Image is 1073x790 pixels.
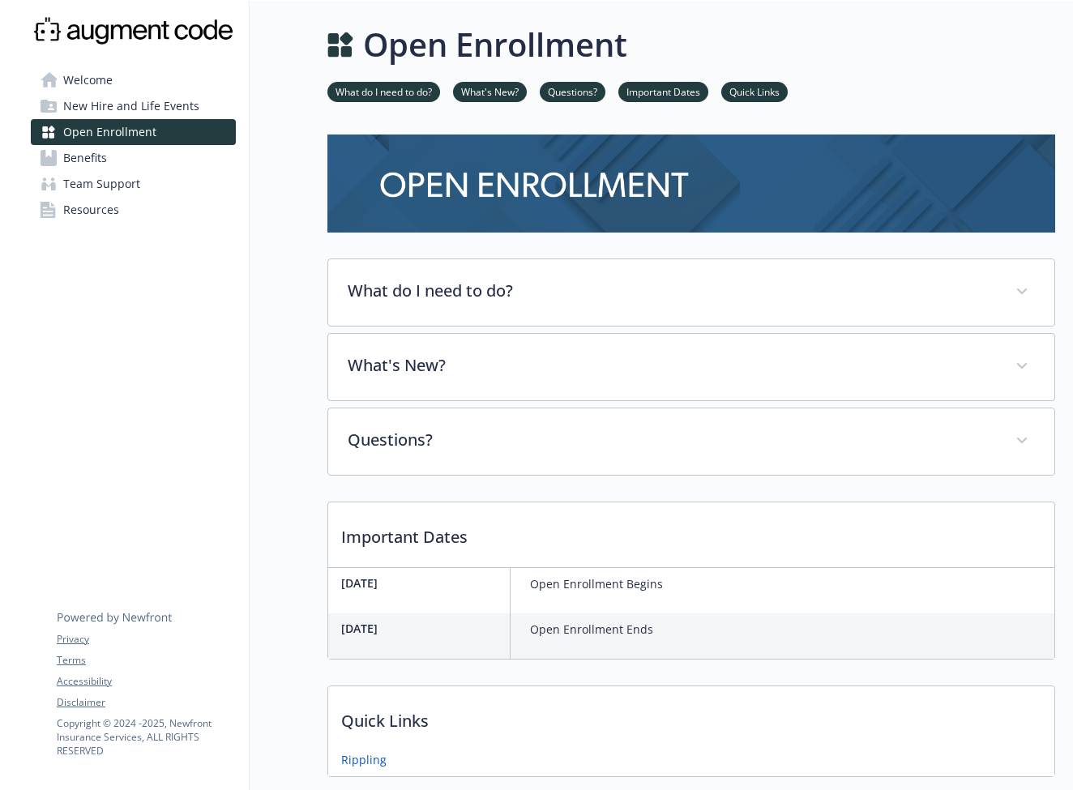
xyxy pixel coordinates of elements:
[57,716,235,758] p: Copyright © 2024 - 2025 , Newfront Insurance Services, ALL RIGHTS RESERVED
[341,620,503,637] p: [DATE]
[328,259,1054,326] div: What do I need to do?
[341,574,503,591] p: [DATE]
[363,20,627,69] h1: Open Enrollment
[31,171,236,197] a: Team Support
[63,93,199,119] span: New Hire and Life Events
[63,119,156,145] span: Open Enrollment
[63,67,113,93] span: Welcome
[348,428,996,452] p: Questions?
[57,653,235,668] a: Terms
[328,334,1054,400] div: What's New?
[540,83,605,99] a: Questions?
[618,83,708,99] a: Important Dates
[31,67,236,93] a: Welcome
[530,574,663,594] p: Open Enrollment Begins
[328,408,1054,475] div: Questions?
[341,751,387,768] a: Rippling
[31,119,236,145] a: Open Enrollment
[530,620,653,639] p: Open Enrollment Ends
[63,145,107,171] span: Benefits
[453,83,527,99] a: What's New?
[31,197,236,223] a: Resources
[57,674,235,689] a: Accessibility
[348,279,996,303] p: What do I need to do?
[721,83,788,99] a: Quick Links
[328,686,1054,746] p: Quick Links
[63,171,140,197] span: Team Support
[57,632,235,647] a: Privacy
[348,353,996,378] p: What's New?
[31,145,236,171] a: Benefits
[63,197,119,223] span: Resources
[31,93,236,119] a: New Hire and Life Events
[327,83,440,99] a: What do I need to do?
[327,135,1055,233] img: open enrollment page banner
[57,695,235,710] a: Disclaimer
[328,502,1054,562] p: Important Dates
